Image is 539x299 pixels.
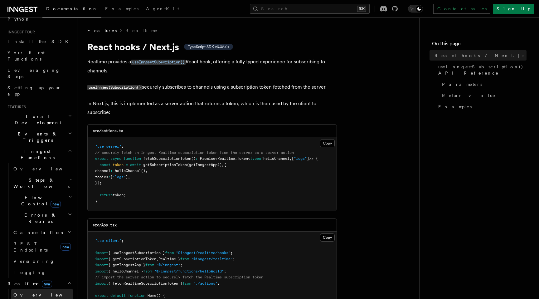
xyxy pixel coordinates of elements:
span: : [108,175,110,179]
span: Features [5,105,26,110]
span: () { [156,293,165,298]
span: , [156,257,158,261]
a: Examples [436,101,527,112]
span: getInngestApp [189,163,217,167]
span: Install the SDK [7,39,72,44]
span: "./actions" [193,281,217,286]
span: Realtime [5,281,52,287]
span: from [180,257,189,261]
span: : [110,169,113,173]
span: Features [87,27,117,34]
button: Realtimenew [5,278,73,289]
span: Flow Control [11,194,69,207]
span: AgentKit [146,6,179,11]
span: helloChannel [263,156,289,161]
span: async [110,156,121,161]
span: { fetchRealtimeSubscriptionToken } [108,281,182,286]
span: ]>> { [307,156,318,161]
span: () [217,163,222,167]
span: // import the server action to securely fetch the Realtime subscription token [95,275,263,279]
code: src/actions.ts [93,129,123,133]
a: Contact sales [433,4,490,14]
span: Python [7,17,30,22]
p: In Next.js, this is implemented as a server action that returns a token, which is then used by th... [87,99,337,117]
span: }); [95,181,102,185]
span: return [100,193,113,197]
span: < [248,156,250,161]
span: helloChannel [115,169,141,173]
p: Realtime provides a React hook, offering a fully typed experience for subscribing to channels. [87,57,337,75]
span: getSubscriptionToken [143,163,187,167]
span: "use client" [95,238,121,243]
code: src/App.tsx [93,223,117,227]
span: // securely fetch an Inngest Realtime subscription token from the server as a server action [95,150,294,155]
span: ; [180,263,182,267]
span: import [95,281,108,286]
span: await [130,163,141,167]
span: channel [95,169,110,173]
span: , [128,175,130,179]
span: { getInngestApp } [108,263,145,267]
span: export [95,293,108,298]
span: topics [95,175,108,179]
span: new [42,281,52,287]
a: Logging [11,267,73,278]
span: Realtime } [158,257,180,261]
span: () [191,156,196,161]
button: Copy [320,233,335,242]
span: () [141,169,145,173]
span: } [95,199,97,203]
span: "logs" [113,175,126,179]
button: Local Development [5,111,73,128]
span: { useInngestSubscription } [108,251,165,255]
button: Events & Triggers [5,128,73,146]
a: Sign Up [493,4,534,14]
span: Errors & Retries [11,212,68,224]
span: [ [292,156,294,161]
button: Copy [320,139,335,147]
span: ; [121,144,124,149]
span: token [113,163,124,167]
span: import [95,269,108,273]
span: useInngestSubscription() API Reference [438,64,527,76]
span: Examples [438,104,472,110]
span: import [95,263,108,267]
span: Inngest tour [5,30,35,35]
button: Flow Controlnew [11,192,73,209]
span: Leveraging Steps [7,68,60,79]
span: Overview [13,166,78,171]
kbd: ⌘K [357,6,366,12]
button: Errors & Retries [11,209,73,227]
span: "logs" [294,156,307,161]
a: REST Endpointsnew [11,238,73,256]
button: Search...⌘K [250,4,370,14]
span: export [95,156,108,161]
a: Leveraging Steps [5,65,73,82]
div: Inngest Functions [5,163,73,278]
a: Examples [101,2,142,17]
h4: On this page [432,40,527,50]
a: Documentation [42,2,101,17]
a: Versioning [11,256,73,267]
span: Logging [13,270,46,275]
span: "@/inngest" [156,263,180,267]
span: const [100,163,110,167]
span: , [145,169,148,173]
span: Documentation [46,6,98,11]
span: "@inngest/realtime" [191,257,233,261]
a: AgentKit [142,2,183,17]
span: TypeScript SDK v3.32.0+ [188,44,229,49]
span: new [61,243,71,251]
span: Local Development [5,113,68,126]
button: Toggle dark mode [408,5,423,12]
a: Realtime [125,27,158,34]
span: { getSubscriptionToken [108,257,156,261]
span: import [95,251,108,255]
span: REST Endpoints [13,241,48,252]
a: Setting up your app [5,82,73,100]
button: Steps & Workflows [11,174,73,192]
h1: React hooks / Next.js [87,41,337,52]
span: React hooks / Next.js [435,52,524,59]
span: "@/inngest/functions/helloWorld" [154,269,224,273]
button: Cancellation [11,227,73,238]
